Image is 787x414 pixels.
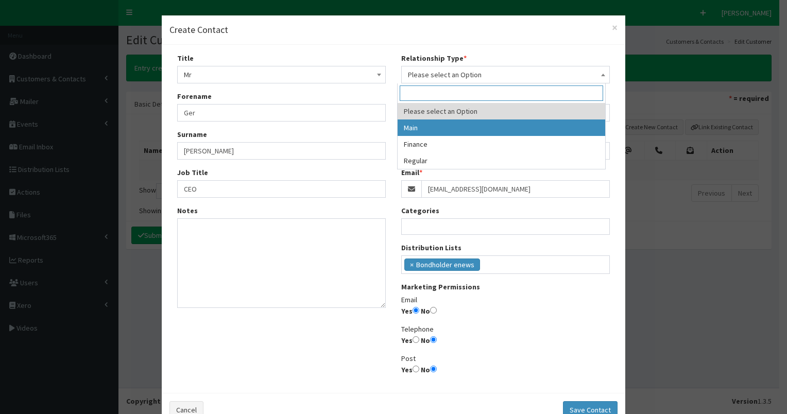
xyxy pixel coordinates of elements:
label: Notes [177,205,198,216]
input: No [430,307,437,314]
label: Email [401,167,422,178]
span: × [410,260,414,270]
label: Categories [401,205,439,216]
label: Yes [401,305,419,316]
label: Title [177,53,194,63]
label: Job Title [177,167,208,178]
label: No [421,364,437,375]
input: Yes [413,307,419,314]
li: Bondholder enews [404,258,480,271]
label: No [421,305,437,316]
input: Yes [413,336,419,343]
p: Email [401,295,610,319]
label: Forename [177,91,212,101]
span: Please select an Option [401,66,610,83]
span: Mr [184,67,379,82]
input: Yes [413,366,419,372]
span: × [612,21,618,34]
label: Relationship Type [401,53,467,63]
h4: Create Contact [169,23,618,37]
p: Telephone [401,324,610,348]
span: Mr [177,66,386,83]
label: Yes [401,364,419,375]
p: Post [401,353,610,377]
button: Close [612,22,618,33]
li: Main [398,119,605,136]
span: Please select an Option [408,67,603,82]
li: Please select an Option [398,103,605,119]
input: No [430,366,437,372]
label: Yes [401,334,419,346]
li: Regular [398,152,605,169]
label: No [421,334,437,346]
li: Finance [398,136,605,152]
input: No [430,336,437,343]
label: Distribution Lists [401,243,461,253]
label: Surname [177,129,207,140]
label: Marketing Permissions [401,282,480,292]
